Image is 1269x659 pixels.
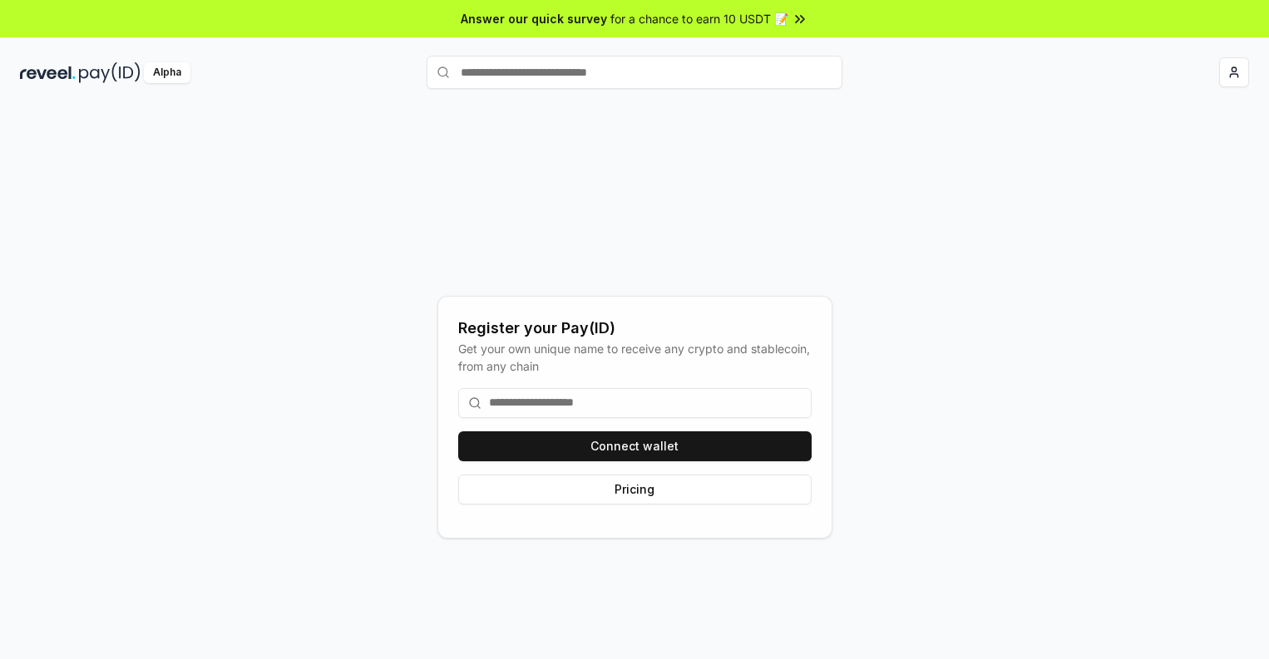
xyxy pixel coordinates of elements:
button: Connect wallet [458,431,812,461]
span: for a chance to earn 10 USDT 📝 [610,10,788,27]
button: Pricing [458,475,812,504]
img: reveel_dark [20,62,76,83]
span: Answer our quick survey [461,10,607,27]
div: Register your Pay(ID) [458,317,812,340]
div: Alpha [144,62,190,83]
img: pay_id [79,62,141,83]
div: Get your own unique name to receive any crypto and stablecoin, from any chain [458,340,812,375]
